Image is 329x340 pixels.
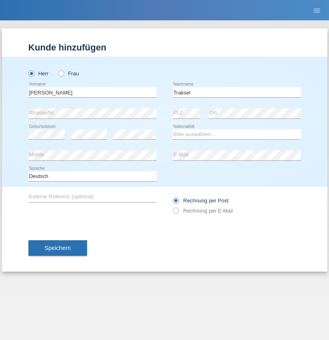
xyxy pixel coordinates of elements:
[313,7,321,15] i: menu
[28,42,301,53] h1: Kunde hinzufügen
[45,245,71,251] span: Speichern
[28,70,49,77] label: Herr
[28,240,87,256] button: Speichern
[173,208,178,218] input: Rechnung per E-Mail
[173,208,233,214] label: Rechnung per E-Mail
[58,70,63,76] input: Frau
[28,70,34,76] input: Herr
[309,8,325,13] a: menu
[173,197,178,208] input: Rechnung per Post
[173,197,229,204] label: Rechnung per Post
[58,70,79,77] label: Frau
